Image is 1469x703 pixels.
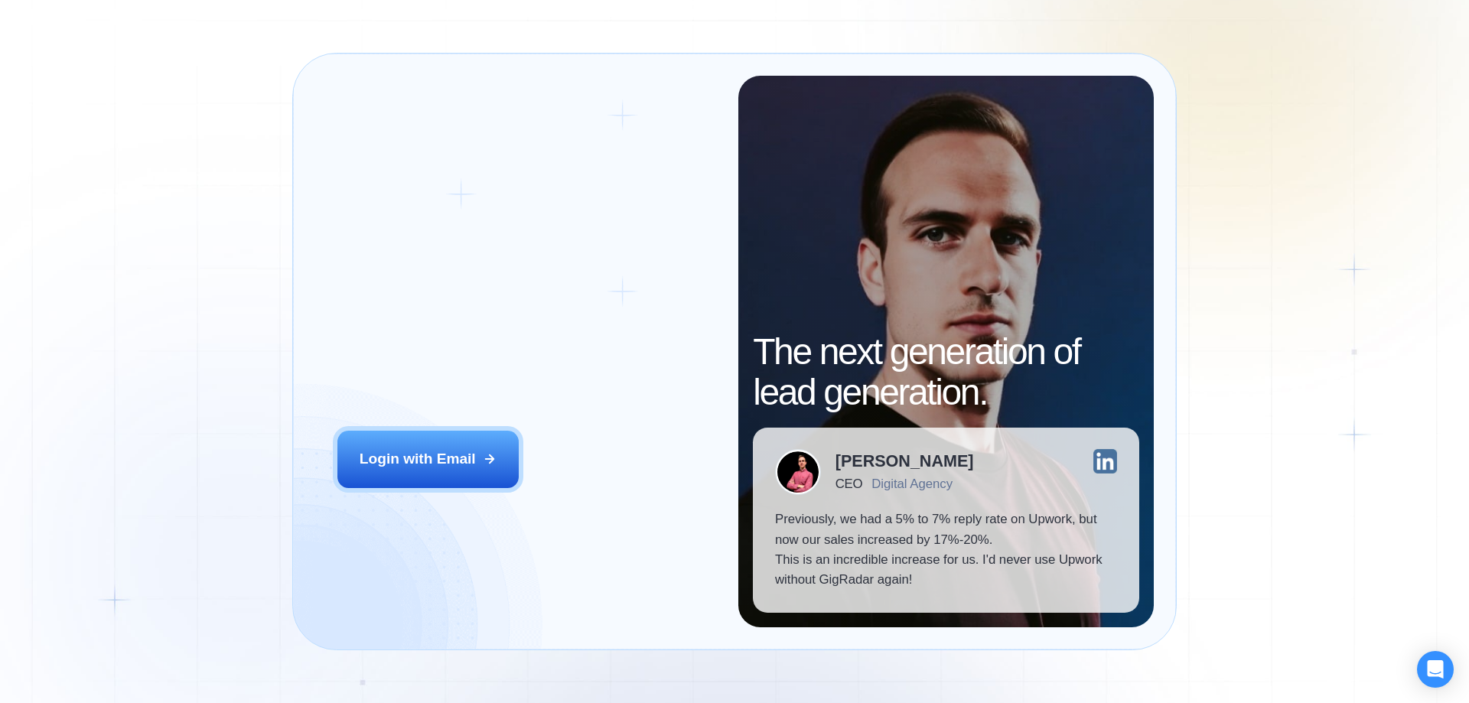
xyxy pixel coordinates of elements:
div: Login with Email [360,449,476,469]
div: CEO [835,477,862,491]
h2: The next generation of lead generation. [753,332,1139,413]
p: Previously, we had a 5% to 7% reply rate on Upwork, but now our sales increased by 17%-20%. This ... [775,509,1117,591]
div: [PERSON_NAME] [835,453,974,470]
div: Open Intercom Messenger [1417,651,1454,688]
button: Login with Email [337,431,520,487]
div: Digital Agency [871,477,953,491]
